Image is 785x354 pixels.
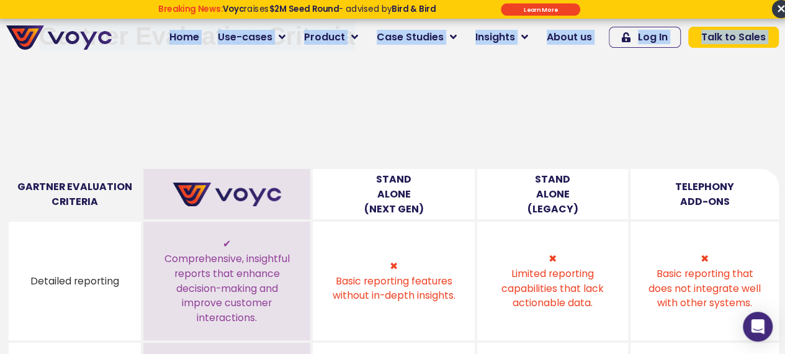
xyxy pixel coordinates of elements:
[158,3,223,15] strong: Breaking News:
[223,3,436,15] span: raises - advised by
[392,3,436,15] strong: Bird & Bird
[501,252,604,310] span: ✖ Limited reporting capabilities that lack actionable data.
[6,25,112,50] img: voyc-full-logo
[648,252,761,310] span: ✖ Basic reporting that does not integrate well with other systems.
[638,32,668,42] span: Log In
[164,237,290,325] span: ✔ Comprehensive, insightful reports that enhance decision-making and improve customer interactions.
[675,179,734,209] div: Telephony Add-Ons
[367,25,466,50] a: Case Studies
[269,3,339,15] strong: $2M Seed Round
[364,172,423,216] div: Stand Alone (Next Gen)
[304,30,345,45] span: Product
[377,30,444,45] span: Case Studies
[688,27,779,48] a: Talk to Sales
[223,3,244,15] strong: Voyc
[116,4,477,24] div: Breaking News: Voyc raises $2M Seed Round - advised by Bird & Bird
[743,312,773,342] div: Open Intercom Messenger
[701,32,766,42] span: Talk to Sales
[332,259,455,303] span: ✖ Basic reporting features without in-depth insights.
[218,30,272,45] span: Use-cases
[609,27,681,48] a: Log In
[209,25,295,50] a: Use-cases
[12,179,138,209] div: Gartner Evaluation Criteria
[295,25,367,50] a: Product
[537,25,601,50] a: About us
[475,30,515,45] span: Insights
[527,172,578,216] div: Stand Alone (Legacy)
[466,25,537,50] a: Insights
[30,274,119,289] div: Detailed reporting
[169,30,199,45] span: Home
[173,183,281,206] img: cropped-voyc-full-logo.png
[501,3,580,16] div: Submit
[547,30,592,45] span: About us
[160,25,209,50] a: Home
